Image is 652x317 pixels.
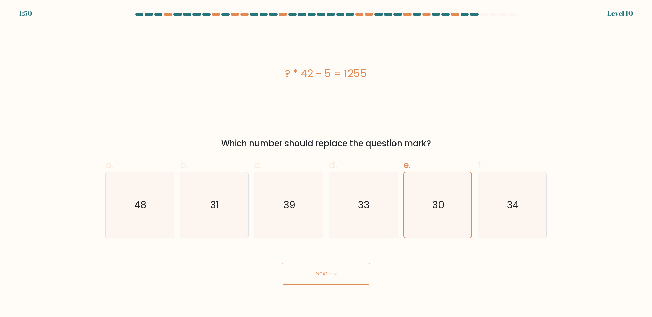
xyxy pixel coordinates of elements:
span: d. [329,158,337,171]
div: Level 10 [607,8,633,18]
span: e. [403,158,411,171]
div: Which number should replace the question mark? [109,137,543,150]
div: 1:50 [19,8,32,18]
span: a. [105,158,113,171]
text: 33 [358,198,370,212]
text: 39 [283,198,295,212]
div: ? * 42 - 5 = 1255 [105,66,547,81]
text: 34 [507,198,519,212]
text: 31 [211,198,219,212]
span: f. [478,158,482,171]
button: Next [282,263,370,285]
text: 48 [134,198,146,212]
span: c. [254,158,262,171]
text: 30 [432,198,444,212]
span: b. [180,158,188,171]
